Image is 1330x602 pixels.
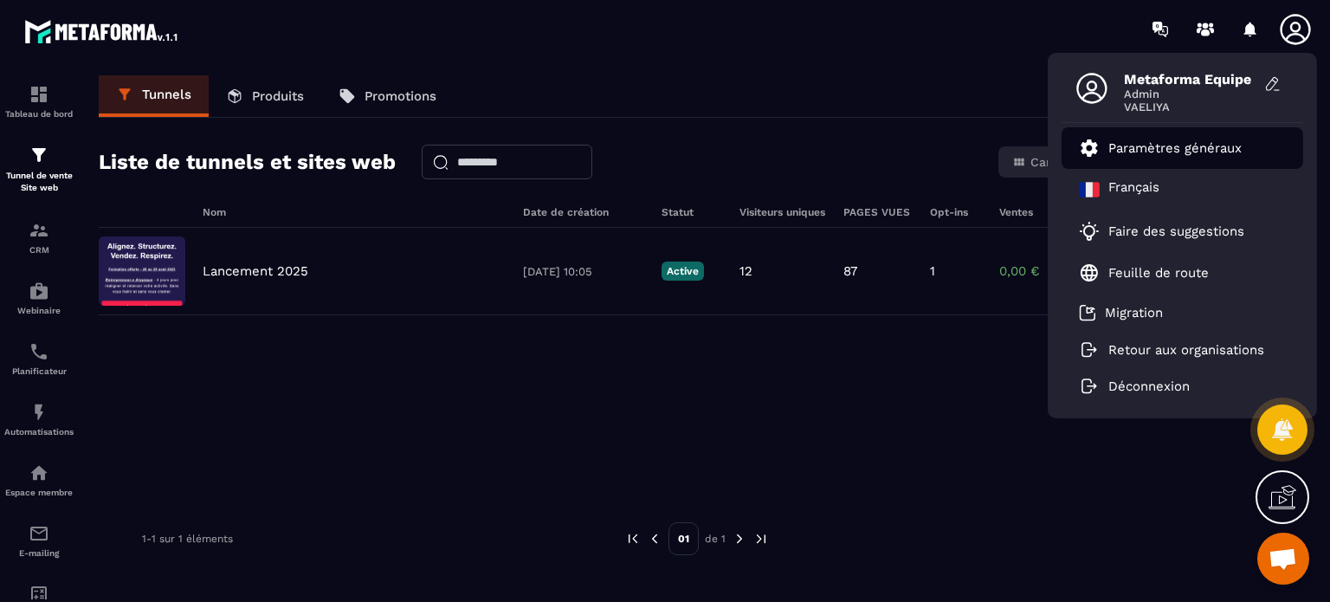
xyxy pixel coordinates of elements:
p: CRM [4,245,74,255]
p: Tableau de bord [4,109,74,119]
p: Faire des suggestions [1108,223,1244,239]
button: Carte [1002,150,1074,174]
h6: Statut [662,206,722,218]
p: 01 [668,522,699,555]
p: Produits [252,88,304,104]
img: image [99,236,185,306]
span: Metaforma Equipe [1124,71,1254,87]
img: formation [29,220,49,241]
h2: Liste de tunnels et sites web [99,145,396,179]
h6: Date de création [523,206,644,218]
img: formation [29,84,49,105]
p: Retour aux organisations [1108,342,1264,358]
p: Feuille de route [1108,265,1209,281]
a: formationformationTunnel de vente Site web [4,132,74,207]
a: automationsautomationsEspace membre [4,450,74,510]
a: schedulerschedulerPlanificateur [4,328,74,389]
p: Français [1108,179,1159,200]
img: scheduler [29,341,49,362]
p: Tunnel de vente Site web [4,170,74,194]
h6: Nom [203,206,506,218]
img: formation [29,145,49,165]
a: emailemailE-mailing [4,510,74,571]
p: Webinaire [4,306,74,315]
h6: Opt-ins [930,206,982,218]
p: 1 [930,263,935,279]
img: prev [625,531,641,547]
a: automationsautomationsWebinaire [4,268,74,328]
p: [DATE] 10:05 [523,265,644,278]
h6: Ventes [999,206,1086,218]
div: Ouvrir le chat [1257,533,1309,585]
a: Retour aux organisations [1079,342,1264,358]
p: Déconnexion [1108,379,1190,394]
p: Lancement 2025 [203,263,308,279]
a: automationsautomationsAutomatisations [4,389,74,450]
img: automations [29,281,49,301]
a: Faire des suggestions [1079,221,1264,242]
p: 0,00 € [999,263,1086,279]
span: VAELIYA [1124,100,1254,113]
h6: Visiteurs uniques [739,206,826,218]
span: Admin [1124,87,1254,100]
img: prev [647,531,662,547]
p: Tunnels [142,87,191,102]
p: Planificateur [4,366,74,376]
h6: PAGES VUES [843,206,913,218]
p: E-mailing [4,548,74,558]
p: 12 [739,263,752,279]
a: formationformationCRM [4,207,74,268]
a: Migration [1079,304,1163,321]
img: automations [29,463,49,483]
p: Promotions [365,88,436,104]
a: Paramètres généraux [1079,138,1242,159]
a: Promotions [321,75,454,117]
p: Automatisations [4,427,74,437]
p: Espace membre [4,488,74,497]
p: 87 [843,263,857,279]
a: formationformationTableau de bord [4,71,74,132]
span: Carte [1030,155,1063,169]
img: logo [24,16,180,47]
a: Produits [209,75,321,117]
p: Paramètres généraux [1108,140,1242,156]
a: Feuille de route [1079,262,1209,283]
p: Migration [1105,305,1163,320]
a: Tunnels [99,75,209,117]
p: de 1 [705,532,726,546]
p: Active [662,262,704,281]
img: automations [29,402,49,423]
img: email [29,523,49,544]
img: next [753,531,769,547]
p: 1-1 sur 1 éléments [142,533,233,545]
img: next [732,531,747,547]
